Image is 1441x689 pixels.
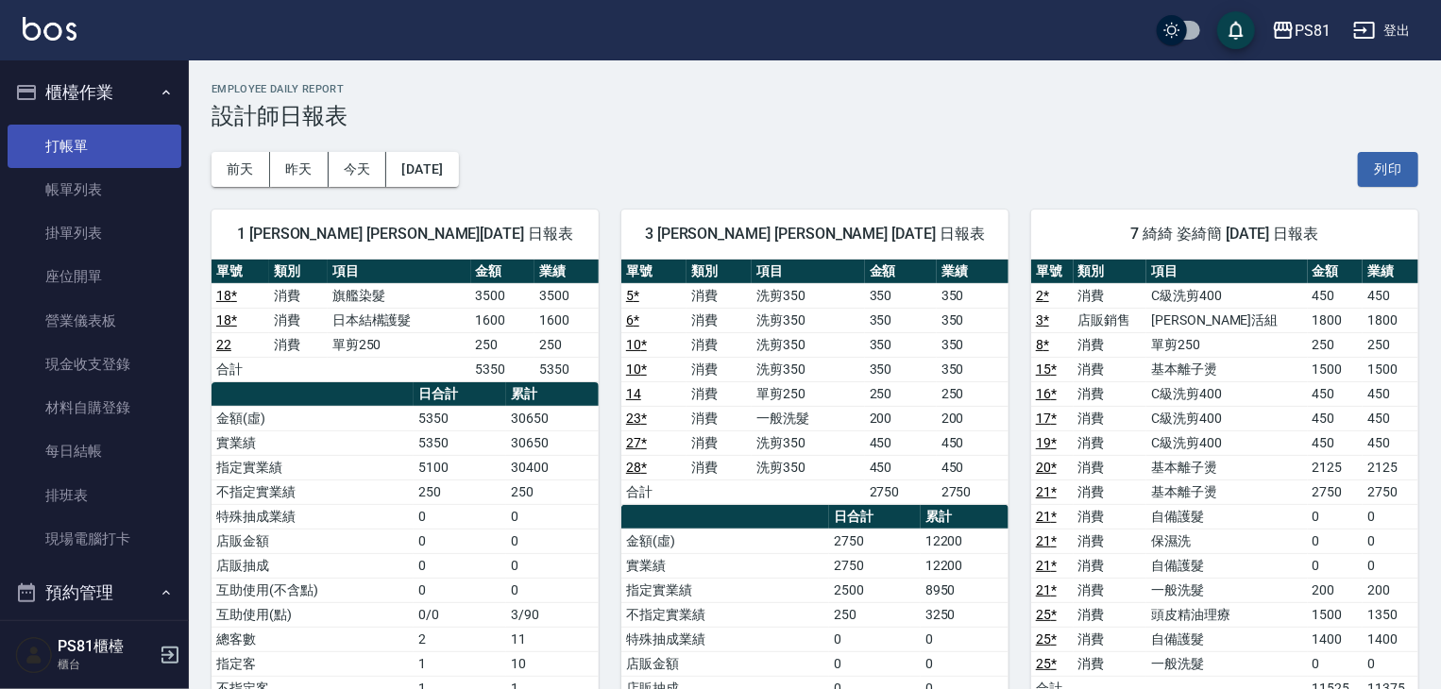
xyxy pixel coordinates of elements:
[414,479,506,504] td: 250
[58,656,154,673] p: 櫃台
[212,529,414,553] td: 店販金額
[621,602,829,627] td: 不指定實業績
[8,517,181,561] a: 現場電腦打卡
[1308,332,1364,357] td: 250
[1146,504,1307,529] td: 自備護髮
[1363,651,1418,676] td: 0
[506,578,599,602] td: 0
[687,332,752,357] td: 消費
[534,260,599,284] th: 業績
[212,578,414,602] td: 互助使用(不含點)
[1146,455,1307,479] td: 基本離子燙
[1363,602,1418,627] td: 1350
[212,260,599,382] table: a dense table
[8,168,181,211] a: 帳單列表
[212,406,414,430] td: 金額(虛)
[1074,553,1147,578] td: 消費
[534,283,599,308] td: 3500
[1074,260,1147,284] th: 類別
[212,152,270,187] button: 前天
[1074,357,1147,381] td: 消費
[1146,260,1307,284] th: 項目
[269,283,327,308] td: 消費
[1074,283,1147,308] td: 消費
[506,529,599,553] td: 0
[937,283,1009,308] td: 350
[865,381,937,406] td: 250
[621,529,829,553] td: 金額(虛)
[15,636,53,674] img: Person
[1054,225,1396,244] span: 7 綺綺 姿綺簡 [DATE] 日報表
[937,308,1009,332] td: 350
[921,602,1009,627] td: 3250
[1308,455,1364,479] td: 2125
[1308,627,1364,651] td: 1400
[1074,455,1147,479] td: 消費
[1363,430,1418,455] td: 450
[471,283,535,308] td: 3500
[865,357,937,381] td: 350
[329,152,387,187] button: 今天
[1346,13,1418,48] button: 登出
[414,529,506,553] td: 0
[212,103,1418,129] h3: 設計師日報表
[829,505,921,529] th: 日合計
[1308,381,1364,406] td: 450
[1308,529,1364,553] td: 0
[752,381,865,406] td: 單剪250
[621,479,687,504] td: 合計
[414,430,506,455] td: 5350
[937,479,1009,504] td: 2750
[1363,260,1418,284] th: 業績
[1363,627,1418,651] td: 1400
[937,332,1009,357] td: 350
[829,602,921,627] td: 250
[937,260,1009,284] th: 業績
[1308,406,1364,430] td: 450
[921,578,1009,602] td: 8950
[1074,529,1147,553] td: 消費
[921,505,1009,529] th: 累計
[1308,308,1364,332] td: 1800
[621,651,829,676] td: 店販金額
[212,479,414,504] td: 不指定實業績
[471,308,535,332] td: 1600
[937,455,1009,479] td: 450
[506,627,599,651] td: 11
[829,529,921,553] td: 2750
[1074,504,1147,529] td: 消費
[23,17,76,41] img: Logo
[1264,11,1338,50] button: PS81
[269,308,327,332] td: 消費
[1074,430,1147,455] td: 消費
[212,357,269,381] td: 合計
[1308,553,1364,578] td: 0
[534,332,599,357] td: 250
[829,553,921,578] td: 2750
[328,308,471,332] td: 日本結構護髮
[921,553,1009,578] td: 12200
[1146,578,1307,602] td: 一般洗髮
[1363,455,1418,479] td: 2125
[1363,332,1418,357] td: 250
[687,308,752,332] td: 消費
[621,553,829,578] td: 實業績
[752,357,865,381] td: 洗剪350
[534,308,599,332] td: 1600
[687,455,752,479] td: 消費
[1308,283,1364,308] td: 450
[937,381,1009,406] td: 250
[1146,529,1307,553] td: 保濕洗
[1031,260,1074,284] th: 單號
[865,332,937,357] td: 350
[471,357,535,381] td: 5350
[829,627,921,651] td: 0
[8,568,181,617] button: 預約管理
[328,283,471,308] td: 旗艦染髮
[471,332,535,357] td: 250
[8,299,181,343] a: 營業儀表板
[8,211,181,255] a: 掛單列表
[1146,308,1307,332] td: [PERSON_NAME]活組
[1146,406,1307,430] td: C級洗剪400
[1146,553,1307,578] td: 自備護髮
